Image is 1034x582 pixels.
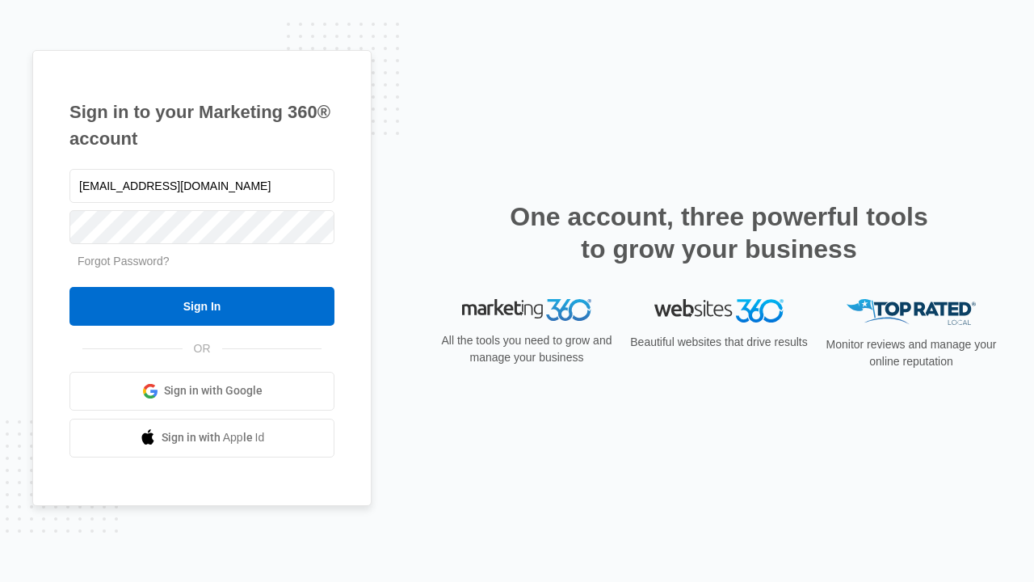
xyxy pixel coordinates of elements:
[69,169,334,203] input: Email
[654,299,784,323] img: Websites 360
[436,332,617,366] p: All the tools you need to grow and manage your business
[628,334,809,351] p: Beautiful websites that drive results
[164,382,263,399] span: Sign in with Google
[162,429,265,446] span: Sign in with Apple Id
[78,255,170,268] a: Forgot Password?
[821,336,1002,370] p: Monitor reviews and manage your online reputation
[69,287,334,326] input: Sign In
[847,299,976,326] img: Top Rated Local
[462,299,591,322] img: Marketing 360
[69,99,334,152] h1: Sign in to your Marketing 360® account
[505,200,933,265] h2: One account, three powerful tools to grow your business
[69,372,334,411] a: Sign in with Google
[183,340,222,357] span: OR
[69,419,334,458] a: Sign in with Apple Id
